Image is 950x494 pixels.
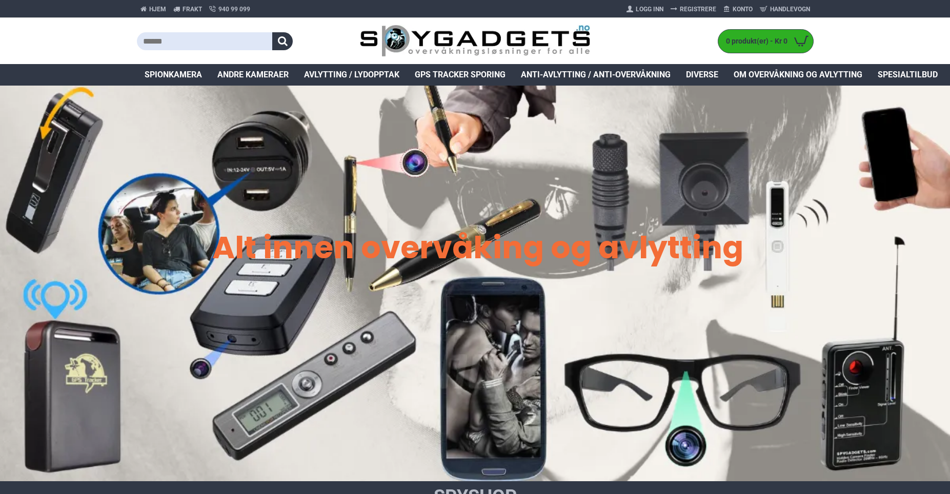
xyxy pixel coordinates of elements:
a: Logg Inn [623,1,667,17]
span: Spionkamera [145,69,202,81]
a: Avlytting / Lydopptak [296,64,407,86]
img: SpyGadgets.no [360,25,590,58]
a: GPS Tracker Sporing [407,64,513,86]
a: Spionkamera [137,64,210,86]
span: Andre kameraer [217,69,289,81]
span: Frakt [183,5,202,14]
span: Anti-avlytting / Anti-overvåkning [521,69,671,81]
a: 0 produkt(er) - Kr 0 [718,30,813,53]
span: Hjem [149,5,166,14]
span: Logg Inn [636,5,663,14]
span: Diverse [686,69,718,81]
span: Spesialtilbud [878,69,938,81]
a: Diverse [678,64,726,86]
span: Handlevogn [770,5,810,14]
a: Spesialtilbud [870,64,945,86]
span: Registrere [680,5,716,14]
a: Andre kameraer [210,64,296,86]
a: Konto [720,1,756,17]
span: 940 99 099 [218,5,250,14]
span: GPS Tracker Sporing [415,69,506,81]
span: Om overvåkning og avlytting [734,69,862,81]
span: Avlytting / Lydopptak [304,69,399,81]
a: Registrere [667,1,720,17]
span: Konto [733,5,753,14]
span: 0 produkt(er) - Kr 0 [718,36,790,47]
a: Handlevogn [756,1,814,17]
a: Om overvåkning og avlytting [726,64,870,86]
a: Anti-avlytting / Anti-overvåkning [513,64,678,86]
